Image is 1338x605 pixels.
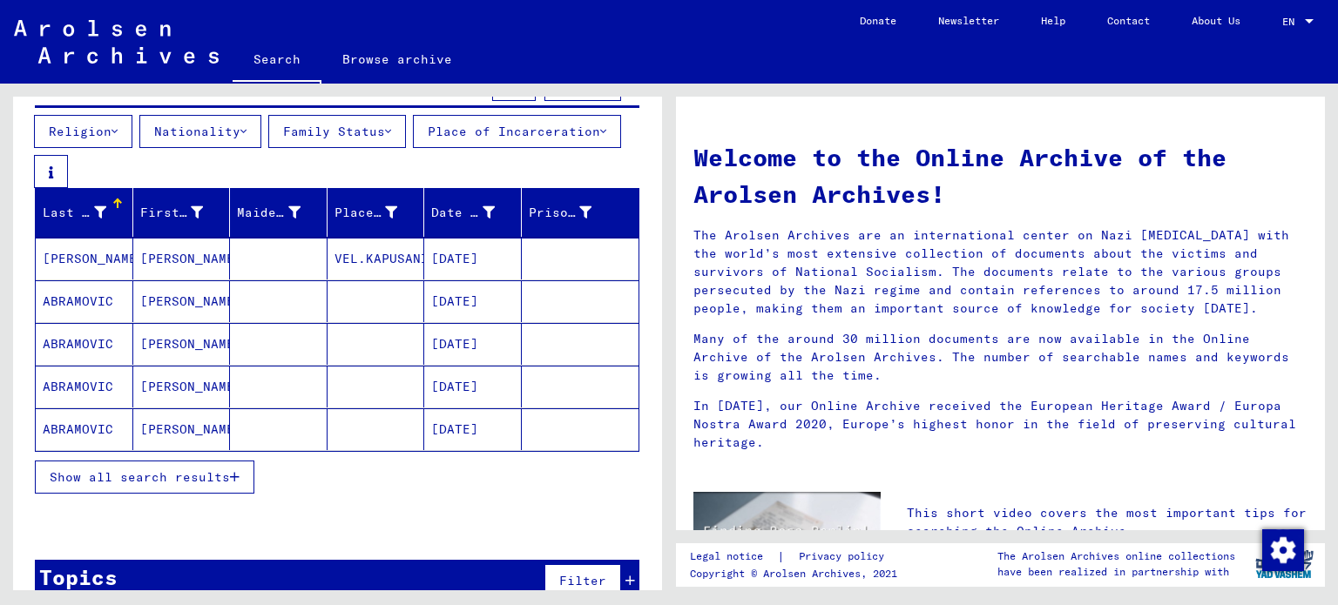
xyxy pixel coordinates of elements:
[907,504,1308,541] p: This short video covers the most important tips for searching the Online Archive.
[133,366,231,407] mat-cell: [PERSON_NAME]
[233,38,321,84] a: Search
[230,188,328,237] mat-header-cell: Maiden Name
[690,548,905,566] div: |
[133,323,231,365] mat-cell: [PERSON_NAME]
[43,198,132,226] div: Last Name
[1282,15,1294,28] mat-select-trigger: EN
[693,492,881,594] img: video.jpg
[690,548,777,566] a: Legal notice
[36,366,133,407] mat-cell: ABRAMOVIC
[328,188,425,237] mat-header-cell: Place of Birth
[693,139,1308,212] h1: Welcome to the Online Archive of the Arolsen Archives!
[424,408,522,450] mat-cell: [DATE]
[424,188,522,237] mat-header-cell: Date of Birth
[36,238,133,279] mat-cell: [PERSON_NAME]
[544,564,621,597] button: Filter
[35,460,254,494] button: Show all search results
[268,115,406,148] button: Family Status
[36,280,133,322] mat-cell: ABRAMOVIC
[690,566,905,581] p: Copyright © Arolsen Archives, 2021
[424,280,522,322] mat-cell: [DATE]
[559,573,606,588] span: Filter
[328,238,425,279] mat-cell: VEL.KAPUSANI
[522,188,639,237] mat-header-cell: Prisoner #
[139,115,261,148] button: Nationality
[529,198,618,226] div: Prisoner #
[997,564,1235,580] p: have been realized in partnership with
[1262,529,1304,571] img: Zustimmung ändern
[997,548,1235,564] p: The Arolsen Archives online collections
[34,115,132,148] button: Religion
[39,561,118,593] div: Topics
[785,548,905,566] a: Privacy policy
[321,38,473,80] a: Browse archive
[693,226,1308,318] p: The Arolsen Archives are an international center on Nazi [MEDICAL_DATA] with the world’s most ext...
[529,204,592,222] div: Prisoner #
[237,198,327,226] div: Maiden Name
[36,188,133,237] mat-header-cell: Last Name
[133,188,231,237] mat-header-cell: First Name
[693,397,1308,452] p: In [DATE], our Online Archive received the European Heritage Award / Europa Nostra Award 2020, Eu...
[334,204,398,222] div: Place of Birth
[431,198,521,226] div: Date of Birth
[133,238,231,279] mat-cell: [PERSON_NAME]
[413,115,621,148] button: Place of Incarceration
[140,204,204,222] div: First Name
[424,366,522,407] mat-cell: [DATE]
[50,469,230,485] span: Show all search results
[424,323,522,365] mat-cell: [DATE]
[36,408,133,450] mat-cell: ABRAMOVIC
[133,280,231,322] mat-cell: [PERSON_NAME]
[693,330,1308,385] p: Many of the around 30 million documents are now available in the Online Archive of the Arolsen Ar...
[140,198,230,226] div: First Name
[14,20,219,64] img: Arolsen_neg.svg
[36,323,133,365] mat-cell: ABRAMOVIC
[43,204,106,222] div: Last Name
[334,198,424,226] div: Place of Birth
[1252,542,1317,586] img: yv_logo.png
[424,238,522,279] mat-cell: [DATE]
[133,408,231,450] mat-cell: [PERSON_NAME]
[237,204,301,222] div: Maiden Name
[431,204,495,222] div: Date of Birth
